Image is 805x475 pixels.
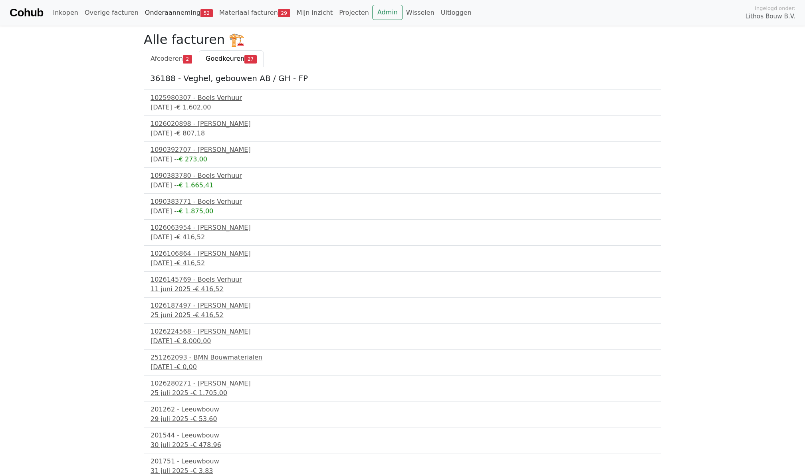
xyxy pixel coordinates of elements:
[151,457,654,466] div: 201751 - Leeuwbouw
[151,93,654,103] div: 1025980307 - Boels Verhuur
[176,337,211,345] span: € 8.000,00
[151,129,654,138] div: [DATE] -
[151,301,654,320] a: 1026187497 - [PERSON_NAME]25 juni 2025 -€ 416,52
[151,414,654,424] div: 29 juli 2025 -
[151,145,654,155] div: 1090392707 - [PERSON_NAME]
[150,74,655,83] h5: 36188 - Veghel, gebouwen AB / GH - FP
[176,155,207,163] span: -€ 273,00
[151,275,654,284] div: 1026145769 - Boels Verhuur
[151,362,654,372] div: [DATE] -
[151,171,654,190] a: 1090383780 - Boels Verhuur[DATE] --€ 1.665,41
[176,233,205,241] span: € 416,52
[151,223,654,242] a: 1026063954 - [PERSON_NAME][DATE] -€ 416,52
[151,55,183,62] span: Afcoderen
[151,301,654,310] div: 1026187497 - [PERSON_NAME]
[151,310,654,320] div: 25 juni 2025 -
[151,223,654,233] div: 1026063954 - [PERSON_NAME]
[176,129,205,137] span: € 807,18
[151,207,654,216] div: [DATE] -
[193,441,221,449] span: € 478,96
[151,171,654,181] div: 1090383780 - Boels Verhuur
[206,55,244,62] span: Goedkeuren
[195,311,223,319] span: € 416,52
[151,431,654,440] div: 201544 - Leeuwbouw
[50,5,81,21] a: Inkopen
[151,405,654,414] div: 201262 - Leeuwbouw
[372,5,403,20] a: Admin
[438,5,475,21] a: Uitloggen
[151,181,654,190] div: [DATE] -
[151,145,654,164] a: 1090392707 - [PERSON_NAME][DATE] --€ 273,00
[755,4,795,12] span: Ingelogd onder:
[199,50,264,67] a: Goedkeuren27
[151,284,654,294] div: 11 juni 2025 -
[176,103,211,111] span: € 1.602,00
[293,5,336,21] a: Mijn inzicht
[216,5,293,21] a: Materiaal facturen29
[176,259,205,267] span: € 416,52
[151,353,654,372] a: 251262093 - BMN Bouwmaterialen[DATE] -€ 0,00
[151,197,654,216] a: 1090383771 - Boels Verhuur[DATE] --€ 1.875,00
[151,233,654,242] div: [DATE] -
[151,388,654,398] div: 25 juli 2025 -
[151,155,654,164] div: [DATE] -
[176,207,213,215] span: -€ 1.875,00
[151,119,654,129] div: 1026020898 - [PERSON_NAME]
[278,9,290,17] span: 29
[151,249,654,258] div: 1026106864 - [PERSON_NAME]
[746,12,795,21] span: Lithos Bouw B.V.
[144,32,661,47] h2: Alle facturen 🏗️
[193,389,228,397] span: € 1.705,00
[151,379,654,398] a: 1026280271 - [PERSON_NAME]25 juli 2025 -€ 1.705,00
[10,3,43,22] a: Cohub
[151,197,654,207] div: 1090383771 - Boels Verhuur
[151,327,654,336] div: 1026224568 - [PERSON_NAME]
[151,431,654,450] a: 201544 - Leeuwbouw30 juli 2025 -€ 478,96
[183,55,192,63] span: 2
[81,5,142,21] a: Overige facturen
[244,55,257,63] span: 27
[151,119,654,138] a: 1026020898 - [PERSON_NAME][DATE] -€ 807,18
[193,415,217,423] span: € 53,60
[144,50,199,67] a: Afcoderen2
[151,249,654,268] a: 1026106864 - [PERSON_NAME][DATE] -€ 416,52
[151,353,654,362] div: 251262093 - BMN Bouwmaterialen
[142,5,216,21] a: Onderaanneming52
[151,93,654,112] a: 1025980307 - Boels Verhuur[DATE] -€ 1.602,00
[176,363,197,371] span: € 0,00
[151,327,654,346] a: 1026224568 - [PERSON_NAME][DATE] -€ 8.000,00
[151,258,654,268] div: [DATE] -
[151,379,654,388] div: 1026280271 - [PERSON_NAME]
[151,336,654,346] div: [DATE] -
[195,285,223,293] span: € 416,52
[336,5,372,21] a: Projecten
[151,440,654,450] div: 30 juli 2025 -
[176,181,213,189] span: -€ 1.665,41
[151,405,654,424] a: 201262 - Leeuwbouw29 juli 2025 -€ 53,60
[200,9,213,17] span: 52
[151,275,654,294] a: 1026145769 - Boels Verhuur11 juni 2025 -€ 416,52
[193,467,213,475] span: € 3,83
[403,5,438,21] a: Wisselen
[151,103,654,112] div: [DATE] -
